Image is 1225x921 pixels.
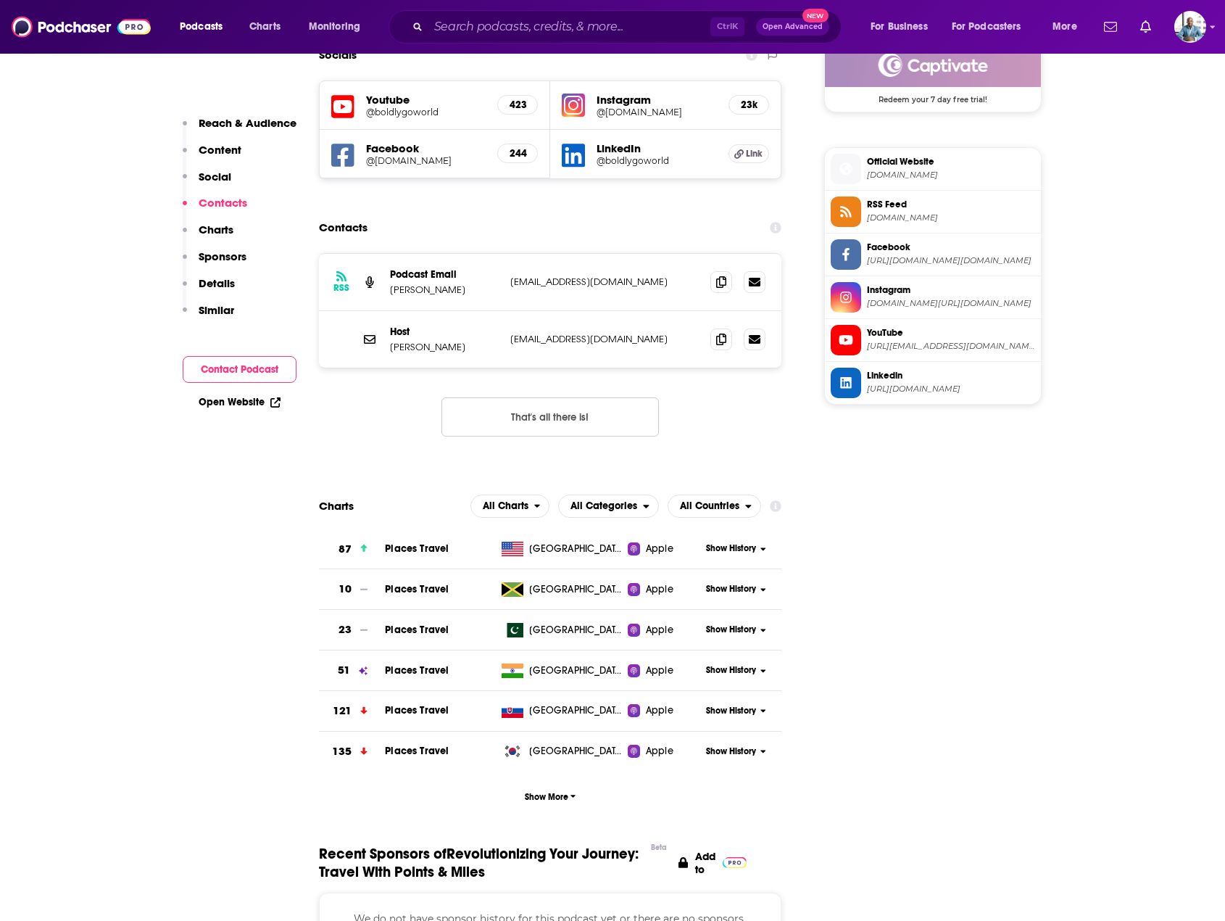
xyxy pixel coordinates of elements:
h5: LinkedIn [597,141,717,155]
h3: RSS [333,282,349,294]
p: Podcast Email [390,268,499,281]
button: Reach & Audience [183,116,296,143]
span: United States [529,542,623,556]
p: Sponsors [199,249,246,263]
a: Apple [628,542,701,556]
a: Apple [628,582,701,597]
a: Facebook[URL][DOMAIN_NAME][DOMAIN_NAME] [831,239,1035,270]
a: Places Travel [385,624,449,636]
span: Linkedin [867,369,1035,382]
a: Podchaser - Follow, Share and Rate Podcasts [12,13,151,41]
button: Details [183,276,235,303]
span: For Podcasters [952,17,1021,37]
a: RSS Feed[DOMAIN_NAME] [831,197,1035,227]
a: Places Travel [385,583,449,595]
span: Show History [706,583,756,595]
h2: Platforms [470,495,550,518]
span: Ctrl K [710,17,744,36]
a: Linkedin[URL][DOMAIN_NAME] [831,368,1035,398]
button: Show History [702,705,771,717]
span: For Business [871,17,928,37]
input: Search podcasts, credits, & more... [428,15,710,38]
span: Logged in as BoldlyGo [1174,11,1206,43]
button: Show History [702,664,771,677]
h3: 87 [339,541,352,558]
img: Captivate Deal: Redeem your 7 day free trial! [825,44,1041,87]
div: Beta [651,843,667,852]
h5: @[DOMAIN_NAME] [366,155,486,166]
a: YouTube[URL][EMAIL_ADDRESS][DOMAIN_NAME] [831,325,1035,355]
span: Slovakia [529,703,623,718]
span: Apple [646,664,673,678]
span: Show History [706,624,756,636]
h5: 244 [510,147,526,160]
button: open menu [1042,15,1095,38]
h5: Instagram [597,93,717,107]
span: Podcasts [180,17,223,37]
h2: Contacts [319,214,367,241]
a: 51 [319,651,385,690]
p: Social [199,170,231,183]
span: All Charts [483,501,528,511]
p: Content [199,143,241,157]
span: Show History [706,664,756,677]
a: [GEOGRAPHIC_DATA] [496,582,628,597]
button: Charts [183,223,233,249]
span: Charts [249,17,281,37]
button: Contact Podcast [183,356,296,383]
a: Apple [628,744,701,759]
button: Show History [702,624,771,636]
a: @boldlygoworld [366,107,486,117]
p: Host [390,326,499,338]
h5: @[DOMAIN_NAME] [597,107,717,117]
h3: 10 [339,581,352,598]
a: 87 [319,529,385,569]
span: Show History [706,746,756,758]
p: Reach & Audience [199,116,296,130]
span: Show History [706,705,756,717]
span: Apple [646,582,673,597]
a: Instagram[DOMAIN_NAME][URL][DOMAIN_NAME] [831,282,1035,313]
span: Jamaica [529,582,623,597]
span: Apple [646,542,673,556]
button: Show profile menu [1174,11,1206,43]
button: Similar [183,303,234,330]
button: open menu [170,15,241,38]
span: Places Travel [385,542,449,555]
a: 23 [319,610,385,650]
button: Show More [319,783,781,810]
p: Similar [199,303,234,317]
button: open menu [942,15,1042,38]
h3: 121 [333,703,351,719]
span: YouTube [867,326,1035,339]
button: open menu [558,495,659,518]
h5: Facebook [366,141,486,155]
div: Search podcasts, credits, & more... [402,10,855,44]
span: instagram.com/boldlygo.world [867,298,1035,309]
img: Pro Logo [723,857,747,868]
span: Places Travel [385,745,449,757]
a: Show notifications dropdown [1134,15,1157,39]
button: Contacts [183,196,247,223]
h5: Youtube [366,93,486,107]
button: Show History [702,542,771,555]
a: Add to [678,845,747,881]
span: Places Travel [385,704,449,716]
h3: 23 [339,621,352,638]
span: Redeem your 7 day free trial! [825,87,1041,104]
img: User Profile [1174,11,1206,43]
p: Details [199,276,235,290]
span: Korea, Republic of [529,744,623,759]
button: Sponsors [183,249,246,276]
h5: 423 [510,99,526,111]
a: Places Travel [385,664,449,677]
a: Apple [628,703,701,718]
span: Apple [646,623,673,637]
a: Show notifications dropdown [1098,15,1123,39]
h2: Countries [668,495,761,518]
button: Open AdvancedNew [756,18,829,36]
span: Facebook [867,241,1035,254]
